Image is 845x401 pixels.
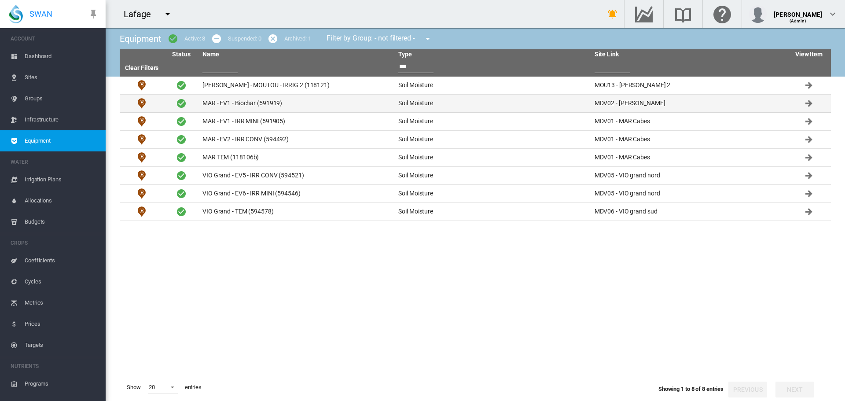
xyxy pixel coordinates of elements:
span: Irrigation Plans [25,169,99,190]
span: Targets [25,335,99,356]
button: icon-menu-down [159,5,176,23]
img: 11.svg [136,98,147,109]
div: 20 [149,384,155,390]
button: icon-minus-circle [208,30,225,48]
md-icon: icon-checkbox-marked-circle [168,33,178,44]
span: Active [176,80,187,91]
a: Status [172,51,190,58]
td: MDV05 - VIO grand nord [591,167,787,184]
span: Active [176,134,187,145]
md-icon: Click to go to equipment [804,134,814,145]
span: Cycles [25,271,99,292]
md-icon: icon-bell-ring [607,9,618,19]
md-icon: Click to go to equipment [804,188,814,199]
td: Soil Moisture [395,167,591,184]
td: MDV05 - VIO grand nord [591,185,787,202]
md-icon: icon-menu-down [162,9,173,19]
md-icon: Go to the Data Hub [633,9,654,19]
button: Click to go to equipment [800,203,818,221]
td: Soil Moisture [120,77,164,94]
td: Soil Moisture [120,113,164,130]
span: Equipment [120,33,162,44]
img: 11.svg [136,206,147,217]
td: VIO Grand - EV6 - IRR MINI (594546) [199,185,395,202]
tr: Soil Moisture MAR - EV2 - IRR CONV (594492) Soil Moisture MDV01 - MAR Cabes Click to go to equipment [120,131,831,149]
button: Click to go to equipment [800,167,818,184]
img: 11.svg [136,152,147,163]
td: MDV01 - MAR Cabes [591,149,787,166]
img: SWAN-Landscape-Logo-Colour-drop.png [9,5,23,23]
span: Prices [25,313,99,335]
td: Soil Moisture [395,77,591,94]
div: [PERSON_NAME] [774,7,822,15]
md-icon: Click to go to equipment [804,116,814,127]
span: WATER [11,155,99,169]
tr: Soil Moisture VIO Grand - EV5 - IRR CONV (594521) Soil Moisture MDV05 - VIO grand nord Click to g... [120,167,831,185]
md-icon: Click here for help [712,9,733,19]
span: Infrastructure [25,109,99,130]
tr: Soil Moisture MAR - EV1 - IRR MINI (591905) Soil Moisture MDV01 - MAR Cabes Click to go to equipment [120,113,831,131]
md-icon: Click to go to equipment [804,170,814,181]
span: Active [176,170,187,181]
img: 11.svg [136,116,147,127]
td: MDV06 - VIO grand sud [591,203,787,221]
tr: Soil Moisture VIO Grand - TEM (594578) Soil Moisture MDV06 - VIO grand sud Click to go to equipment [120,203,831,221]
md-icon: Click to go to equipment [804,80,814,91]
div: Archived: 1 [284,35,311,43]
td: MDV01 - MAR Cabes [591,113,787,130]
button: Click to go to equipment [800,113,818,130]
span: Groups [25,88,99,109]
td: MDV02 - [PERSON_NAME] [591,95,787,112]
md-icon: icon-chevron-down [827,9,838,19]
div: Suspended: 0 [228,35,261,43]
span: Allocations [25,190,99,211]
img: 11.svg [136,134,147,145]
td: Soil Moisture [120,167,164,184]
th: View Item [787,49,831,60]
div: Lafage [124,8,158,20]
td: VIO Grand - TEM (594578) [199,203,395,221]
button: Click to go to equipment [800,149,818,166]
td: MOU13 - [PERSON_NAME] 2 [591,77,787,94]
td: Soil Moisture [395,131,591,148]
md-icon: icon-menu-down [422,33,433,44]
button: Click to go to equipment [800,185,818,202]
button: Click to go to equipment [800,95,818,112]
span: Show [123,380,144,395]
span: NUTRIENTS [11,359,99,373]
td: Soil Moisture [395,113,591,130]
span: Dashboard [25,46,99,67]
td: MAR TEM (118106b) [199,149,395,166]
span: Metrics [25,292,99,313]
button: Previous [728,382,767,397]
tr: Soil Moisture [PERSON_NAME] - MOUTOU - IRRIG 2 (118121) Soil Moisture MOU13 - [PERSON_NAME] 2 Cli... [120,77,831,95]
button: icon-cancel [264,30,282,48]
span: Showing 1 to 8 of 8 entries [658,386,724,392]
span: Sites [25,67,99,88]
td: Soil Moisture [120,131,164,148]
td: Soil Moisture [120,203,164,221]
td: MAR - EV1 - Biochar (591919) [199,95,395,112]
button: icon-bell-ring [604,5,621,23]
md-icon: icon-pin [88,9,99,19]
td: MAR - EV2 - IRR CONV (594492) [199,131,395,148]
td: MAR - EV1 - IRR MINI (591905) [199,113,395,130]
span: Active [176,116,187,127]
td: Soil Moisture [395,185,591,202]
span: CROPS [11,236,99,250]
a: Name [202,51,219,58]
a: Type [398,51,412,58]
span: Active [176,152,187,163]
td: MDV01 - MAR Cabes [591,131,787,148]
td: Soil Moisture [120,149,164,166]
md-icon: Search the knowledge base [672,9,694,19]
img: 11.svg [136,170,147,181]
tr: Soil Moisture MAR - EV1 - Biochar (591919) Soil Moisture MDV02 - [PERSON_NAME] Click to go to equ... [120,95,831,113]
md-icon: Click to go to equipment [804,206,814,217]
span: Active [176,188,187,199]
span: SWAN [29,8,52,19]
tr: Soil Moisture MAR TEM (118106b) Soil Moisture MDV01 - MAR Cabes Click to go to equipment [120,149,831,167]
span: (Admin) [790,18,807,23]
td: Soil Moisture [395,149,591,166]
span: Programs [25,373,99,394]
